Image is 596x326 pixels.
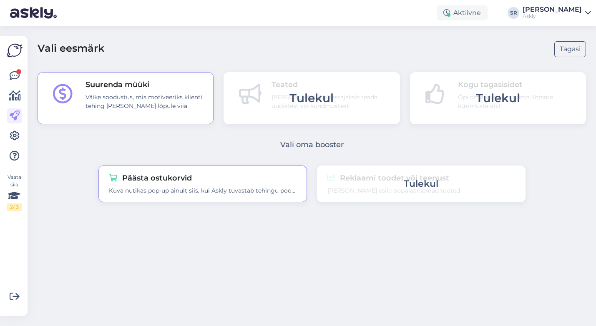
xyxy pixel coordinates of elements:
span: Vali eesmärk [38,41,104,57]
div: SR [508,7,519,19]
div: Vali oma booster [280,139,344,150]
div: Aktiivne [437,5,488,20]
img: Askly Logo [7,43,23,58]
a: [PERSON_NAME]Askly [523,6,591,20]
div: 2 / 3 [7,203,22,211]
div: [PERSON_NAME] [523,6,582,13]
div: Kuva nutikas pop-up ainult siis, kui Askly tuvastab tehingu pooleli jätmise kavatsus [109,186,297,195]
div: Vaata siia [7,173,22,211]
div: Tulekul [404,177,438,191]
div: Väike soodustus, mis motiveeriks klienti tehing [PERSON_NAME] lõpule viia [86,93,203,110]
div: Suurenda müüki [86,79,203,90]
div: Päästa ostukorvid [109,173,297,184]
div: Askly [523,13,582,20]
div: Tulekul [476,89,520,107]
button: Tagasi [554,41,586,57]
div: Tulekul [289,89,334,107]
